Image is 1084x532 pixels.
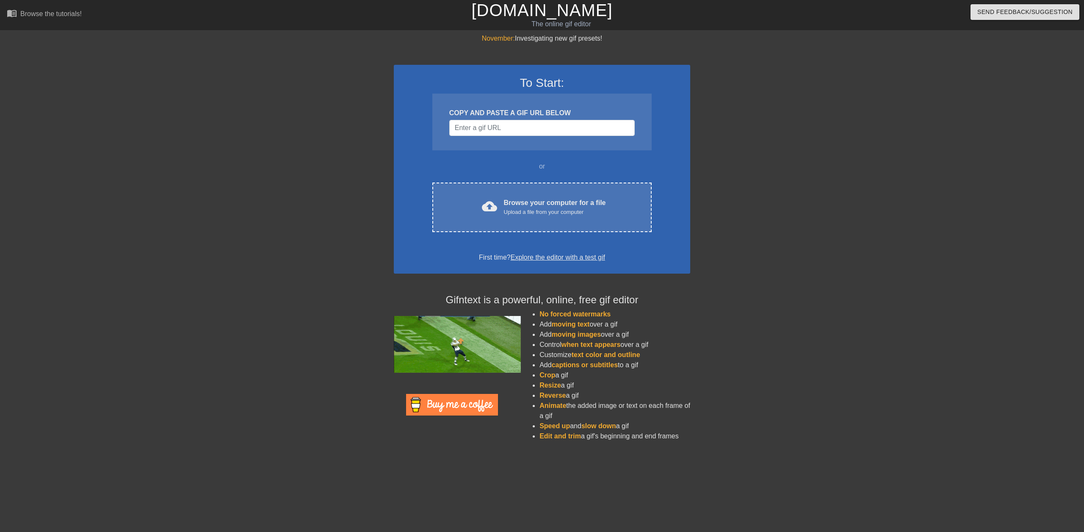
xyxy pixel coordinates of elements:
[581,422,616,429] span: slow down
[539,422,570,429] span: Speed up
[7,8,82,21] a: Browse the tutorials!
[405,252,679,263] div: First time?
[539,432,581,440] span: Edit and trim
[504,208,606,216] div: Upload a file from your computer
[539,392,566,399] span: Reverse
[406,394,498,416] img: Buy Me A Coffee
[394,294,690,306] h4: Gifntext is a powerful, online, free gif editor
[471,1,612,19] a: [DOMAIN_NAME]
[449,108,635,118] div: COPY AND PASTE A GIF URL BELOW
[482,199,497,214] span: cloud_upload
[539,360,690,370] li: Add to a gif
[449,120,635,136] input: Username
[7,8,17,18] span: menu_book
[552,321,590,328] span: moving text
[572,351,640,358] span: text color and outline
[504,198,606,216] div: Browse your computer for a file
[971,4,1079,20] button: Send Feedback/Suggestion
[511,254,605,261] a: Explore the editor with a test gif
[20,10,82,17] div: Browse the tutorials!
[416,161,668,172] div: or
[405,76,679,90] h3: To Start:
[539,391,690,401] li: a gif
[365,19,757,29] div: The online gif editor
[539,350,690,360] li: Customize
[977,7,1073,17] span: Send Feedback/Suggestion
[539,370,690,380] li: a gif
[539,319,690,330] li: Add over a gif
[394,33,690,44] div: Investigating new gif presets!
[539,431,690,441] li: a gif's beginning and end frames
[539,380,690,391] li: a gif
[552,361,618,369] span: captions or subtitles
[539,310,611,318] span: No forced watermarks
[539,402,566,409] span: Animate
[539,401,690,421] li: the added image or text on each frame of a gif
[539,382,561,389] span: Resize
[539,421,690,431] li: and a gif
[482,35,515,42] span: November:
[561,341,621,348] span: when text appears
[539,371,555,379] span: Crop
[552,331,601,338] span: moving images
[394,316,521,373] img: football_small.gif
[539,340,690,350] li: Control over a gif
[539,330,690,340] li: Add over a gif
